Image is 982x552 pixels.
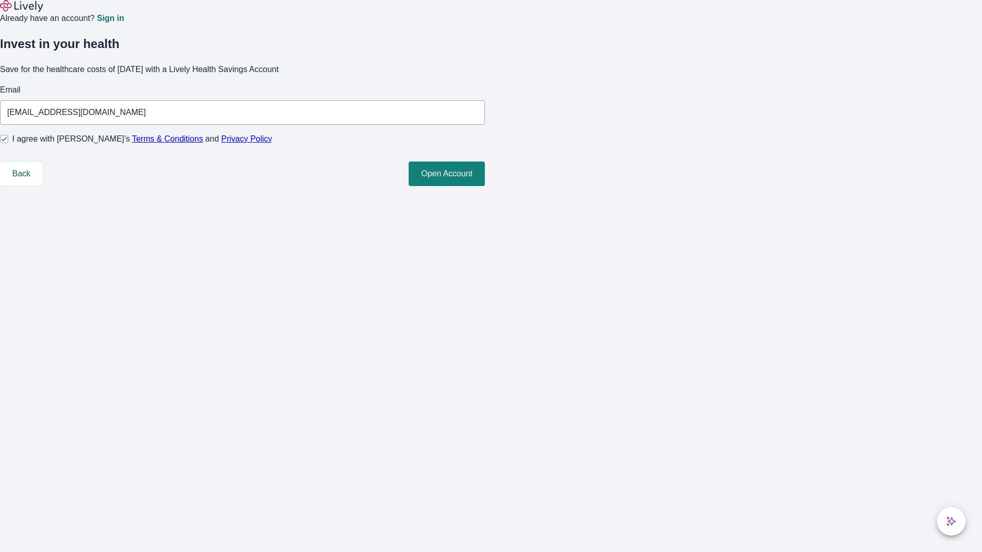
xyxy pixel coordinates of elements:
button: chat [937,507,966,536]
svg: Lively AI Assistant [946,516,956,526]
button: Open Account [409,162,485,186]
a: Sign in [97,14,124,22]
a: Privacy Policy [221,134,273,143]
span: I agree with [PERSON_NAME]’s and [12,133,272,145]
a: Terms & Conditions [132,134,203,143]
